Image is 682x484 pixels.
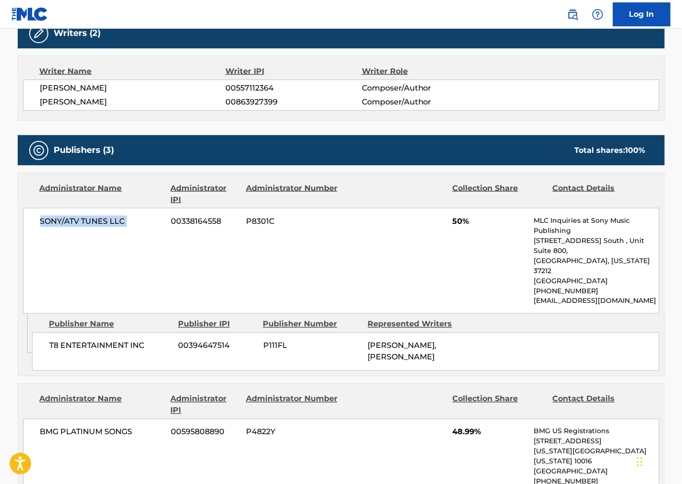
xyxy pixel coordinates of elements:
span: [PERSON_NAME] [40,82,226,94]
div: Writer Name [40,66,226,77]
div: Administrator Number [246,393,339,416]
p: [GEOGRAPHIC_DATA] [534,276,659,286]
span: [PERSON_NAME], [PERSON_NAME] [368,341,437,362]
div: Administrator IPI [171,393,239,416]
div: Collection Share [452,183,545,206]
p: [GEOGRAPHIC_DATA] [534,467,659,477]
span: T8 ENTERTAINMENT INC [49,340,171,352]
span: P4822Y [246,426,339,438]
img: help [592,9,604,20]
p: BMG US Registrations [534,426,659,437]
span: 00338164558 [171,216,239,227]
div: Administrator Number [246,183,339,206]
p: [STREET_ADDRESS] [534,437,659,447]
a: Public Search [563,5,582,24]
p: [US_STATE][GEOGRAPHIC_DATA][US_STATE] 10016 [534,447,659,467]
p: [GEOGRAPHIC_DATA], [US_STATE] 37212 [534,256,659,276]
div: Administrator IPI [171,183,239,206]
img: MLC Logo [11,7,48,21]
div: Administrator Name [40,393,164,416]
span: P8301C [246,216,339,227]
p: [PHONE_NUMBER] [534,286,659,296]
p: [EMAIL_ADDRESS][DOMAIN_NAME] [534,296,659,306]
span: 48.99% [452,426,526,438]
span: Composer/Author [362,82,486,94]
p: [STREET_ADDRESS] South , Unit Suite 800, [534,236,659,256]
span: 100 % [626,146,646,155]
div: Writer IPI [225,66,362,77]
span: P111FL [263,340,361,352]
span: 00595808890 [171,426,239,438]
span: 50% [452,216,526,227]
div: Contact Details [553,393,646,416]
iframe: Chat Widget [634,438,682,484]
img: search [567,9,579,20]
div: Administrator Name [40,183,164,206]
h5: Publishers (3) [54,145,114,156]
div: Help [588,5,607,24]
div: Publisher Number [263,319,361,330]
span: [PERSON_NAME] [40,96,226,108]
span: BMG PLATINUM SONGS [40,426,164,438]
div: Writer Role [362,66,486,77]
div: Collection Share [452,393,545,416]
span: 00394647514 [179,340,256,352]
div: Drag [637,448,643,476]
h5: Writers (2) [54,28,101,39]
a: Log In [613,2,671,26]
span: Composer/Author [362,96,486,108]
img: Publishers [33,145,45,156]
div: Represented Writers [368,319,466,330]
span: 00557112364 [225,82,361,94]
p: MLC Inquiries at Sony Music Publishing [534,216,659,236]
div: Total shares: [575,145,646,156]
img: Writers [33,28,45,39]
span: 00863927399 [225,96,361,108]
div: Publisher IPI [178,319,256,330]
div: Contact Details [553,183,646,206]
span: SONY/ATV TUNES LLC [40,216,164,227]
div: Publisher Name [49,319,171,330]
